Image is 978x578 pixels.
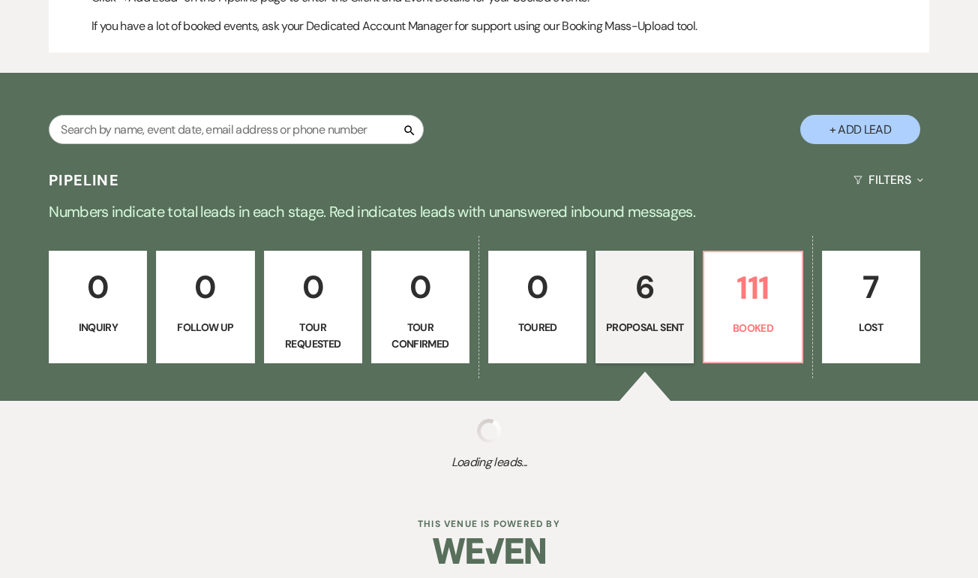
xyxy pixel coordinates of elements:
[832,262,910,312] p: 7
[498,319,577,336] p: Toured
[166,262,244,312] p: 0
[433,525,545,577] img: Weven Logo
[58,262,137,312] p: 0
[91,17,920,36] p: If you have a lot of booked events, ask your Dedicated Account Manager for support using our Book...
[166,319,244,336] p: Follow Up
[605,262,684,312] p: 6
[832,319,910,336] p: Lost
[822,251,920,363] a: 7Lost
[49,115,424,144] input: Search by name, event date, email address or phone number
[156,251,254,363] a: 0Follow Up
[58,319,137,336] p: Inquiry
[381,262,460,312] p: 0
[605,319,684,336] p: Proposal Sent
[498,262,577,312] p: 0
[713,320,792,336] p: Booked
[274,262,352,312] p: 0
[49,453,929,471] span: Loading leads...
[595,251,694,363] a: 6Proposal Sent
[49,251,147,363] a: 0Inquiry
[847,160,929,200] button: Filters
[49,170,119,191] h3: Pipeline
[274,319,352,353] p: Tour Requested
[488,251,586,363] a: 0Toured
[477,419,501,443] img: loading spinner
[713,263,792,313] p: 111
[381,319,460,353] p: Tour Confirmed
[264,251,362,363] a: 0Tour Requested
[371,251,469,363] a: 0Tour Confirmed
[800,115,920,144] button: + Add Lead
[703,251,802,363] a: 111Booked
